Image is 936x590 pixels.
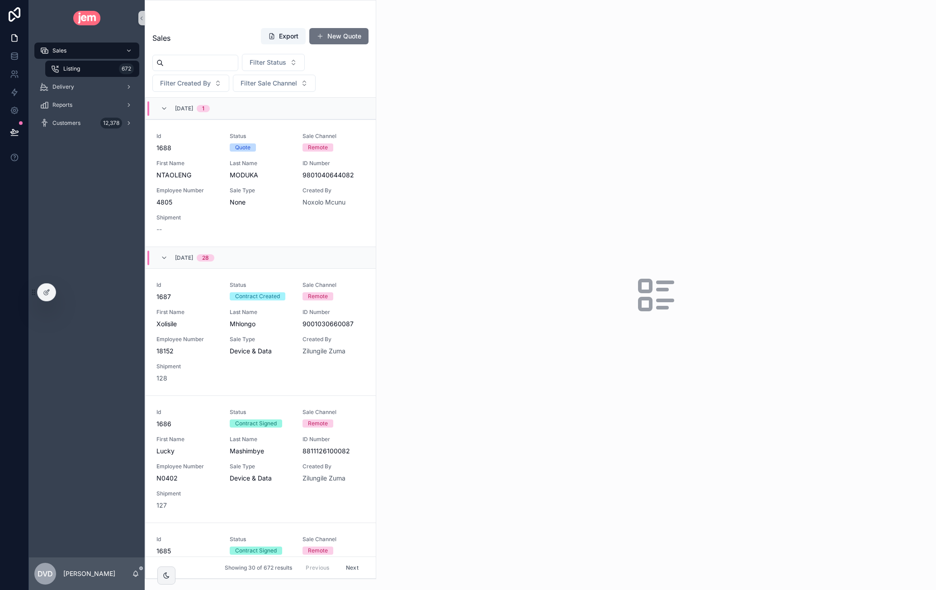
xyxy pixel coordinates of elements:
button: Select Button [152,75,229,92]
p: [PERSON_NAME] [63,569,115,578]
span: Id [156,409,219,416]
span: Delivery [52,83,74,90]
a: 128 [156,374,167,383]
span: Employee Number [156,463,219,470]
span: Customers [52,119,80,127]
div: Contract Signed [235,547,277,555]
button: New Quote [309,28,369,44]
span: NTAOLENG [156,171,219,180]
div: scrollable content [29,36,145,143]
span: -- [156,225,162,234]
span: 1687 [156,292,219,301]
span: First Name [156,309,219,316]
span: First Name [156,436,219,443]
span: Showing 30 of 672 results [225,564,292,571]
a: 127 [156,501,167,510]
span: Xolisile [156,319,219,328]
span: Status [230,409,292,416]
span: MODUKA [230,171,292,180]
div: Contract Created [235,292,280,300]
span: Id [156,281,219,289]
span: ID Number [303,309,365,316]
span: Device & Data [230,474,292,483]
span: Sale Type [230,463,292,470]
span: Created By [303,463,365,470]
span: N0402 [156,474,219,483]
span: Status [230,281,292,289]
a: Listing672 [45,61,139,77]
span: Filter Created By [160,79,211,88]
span: Created By [303,336,365,343]
span: Last Name [230,309,292,316]
span: Status [230,536,292,543]
span: Filter Status [250,58,286,67]
span: First Name [156,160,219,167]
span: Sales [52,47,66,54]
span: 1688 [156,143,219,152]
span: Sale Type [230,336,292,343]
span: Sale Type [230,187,292,194]
div: Quote [235,143,251,152]
span: Sale Channel [303,133,365,140]
img: App logo [73,11,101,25]
button: Export [261,28,306,44]
span: Shipment [156,363,219,370]
span: Mashimbye [230,447,292,456]
div: Remote [308,419,328,428]
span: 1685 [156,547,219,556]
a: Customers12,378 [34,115,139,131]
a: Reports [34,97,139,113]
span: 8811126100082 [303,447,365,456]
button: Select Button [242,54,305,71]
a: Noxolo Mcunu [303,198,345,207]
a: Id1687StatusContract CreatedSale ChannelRemoteFirst NameXolisileLast NameMhlongoID Number90010306... [146,268,376,395]
span: Last Name [230,160,292,167]
div: Remote [308,292,328,300]
span: Status [230,133,292,140]
span: [DATE] [175,105,193,112]
span: Sale Channel [303,281,365,289]
span: Id [156,536,219,543]
span: Listing [63,65,80,72]
span: Device & Data [230,347,292,356]
span: ID Number [303,160,365,167]
a: Sales [34,43,139,59]
span: Shipment [156,214,219,221]
span: Employee Number [156,336,219,343]
button: Select Button [233,75,316,92]
span: Sale Channel [303,409,365,416]
div: 672 [119,63,134,74]
span: Sales [152,33,170,43]
div: Remote [308,143,328,152]
div: 1 [202,105,204,112]
a: Zilungile Zuma [303,347,345,356]
span: Id [156,133,219,140]
a: Delivery [34,79,139,95]
span: ID Number [303,436,365,443]
span: [DATE] [175,254,193,262]
span: 9801040644082 [303,171,365,180]
a: Id1686StatusContract SignedSale ChannelRemoteFirst NameLuckyLast NameMashimbyeID Number8811126100... [146,395,376,523]
span: Last Name [230,436,292,443]
div: 12,378 [100,118,122,128]
a: Zilungile Zuma [303,474,345,483]
div: Remote [308,547,328,555]
span: Sale Channel [303,536,365,543]
span: Mhlongo [230,319,292,328]
span: Lucky [156,447,219,456]
span: Shipment [156,490,219,497]
a: Id1688StatusQuoteSale ChannelRemoteFirst NameNTAOLENGLast NameMODUKAID Number9801040644082Employe... [146,119,376,247]
span: Reports [52,101,72,109]
span: 9001030660087 [303,319,365,328]
span: 1686 [156,419,219,428]
span: 18152 [156,347,219,356]
span: Employee Number [156,187,219,194]
div: 28 [202,254,209,262]
button: Next [340,561,365,575]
